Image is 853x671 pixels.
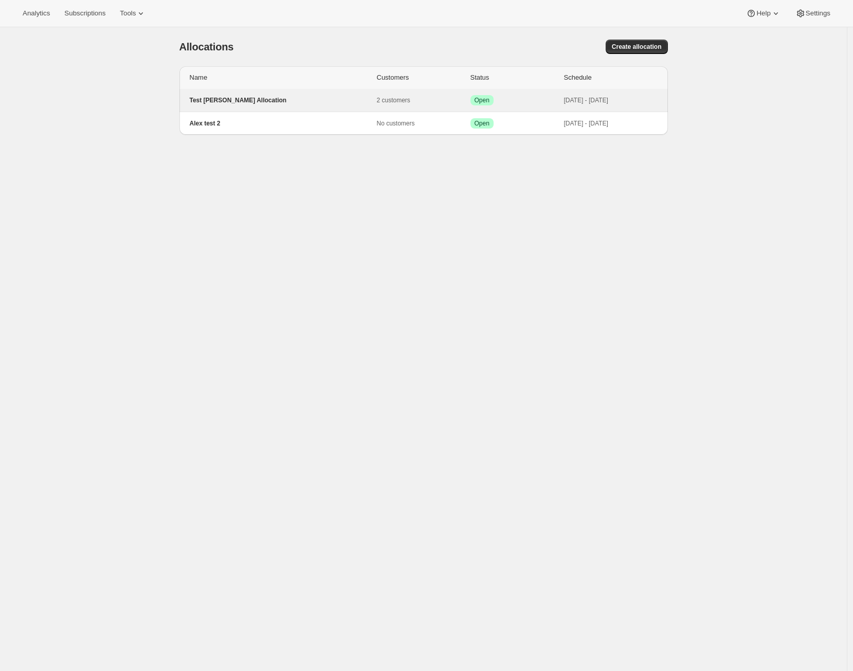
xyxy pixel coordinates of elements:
span: Help [756,9,770,17]
div: Customers [377,72,470,83]
span: Allocations [179,41,234,53]
button: Settings [789,6,837,21]
p: No customers [377,119,470,128]
span: Open [475,119,489,128]
span: Settings [806,9,830,17]
div: Status [470,72,564,83]
p: Test [PERSON_NAME] Allocation [190,96,377,104]
div: Schedule [564,72,658,83]
button: Tools [114,6,152,21]
p: 2 customers [377,96,470,104]
button: Subscriptions [58,6,112,21]
span: Analytics [23,9,50,17]
span: Create allocation [612,43,662,51]
button: Help [740,6,787,21]
p: [DATE] - [DATE] [564,119,658,128]
span: Subscriptions [64,9,105,17]
span: Tools [120,9,136,17]
p: [DATE] - [DATE] [564,96,658,104]
p: Alex test 2 [190,119,377,128]
span: Open [475,96,489,104]
div: Name [190,72,377,83]
button: Create allocation [606,40,668,54]
button: Analytics [16,6,56,21]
